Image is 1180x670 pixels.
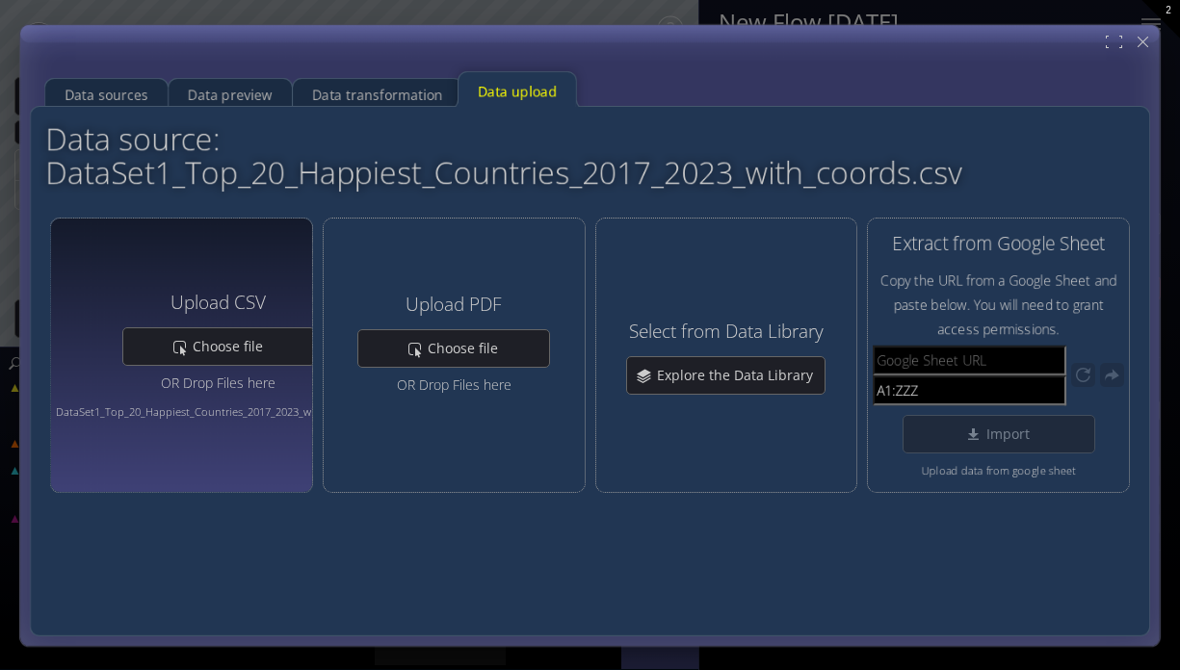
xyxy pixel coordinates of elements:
h4: Select from Data Library [629,321,824,341]
input: Range [873,374,1066,404]
h4: Upload PDF [406,295,502,315]
span: Copy the URL from a Google Sheet and paste below. You will need to grant access permissions. [873,268,1124,340]
div: Data preview [188,76,273,113]
span: Explore the Data Library [656,365,825,384]
span: Upload data from google sheet [922,457,1076,481]
h4: Extract from Google Sheet [892,233,1105,253]
input: Google Sheet URL [873,345,1066,374]
div: Data transformation [312,76,443,113]
div: Data upload [478,72,557,109]
h2: Data source: DataSet1_Top_20_Happiest_Countries_2017_2023_with_coords.csv [45,121,1067,189]
div: OR Drop Files here [56,370,380,394]
div: OR Drop Files here [357,373,550,397]
h4: Upload CSV [170,292,266,312]
span: Choose file [192,336,275,355]
span: DataSet1_Top_20_Happiest_Countries_2017_2023_with_coords.csv [56,399,380,423]
div: Data sources [65,76,148,113]
span: Choose file [427,339,510,358]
